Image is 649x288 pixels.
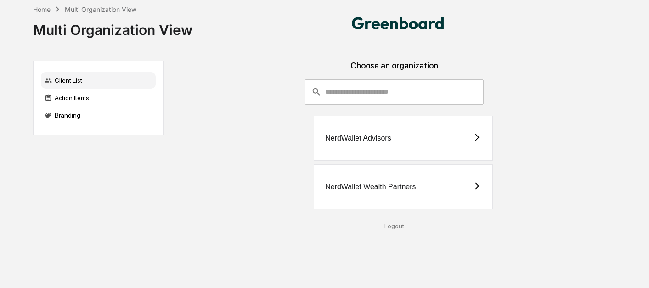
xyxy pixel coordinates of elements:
[41,72,156,89] div: Client List
[33,6,51,13] div: Home
[65,6,136,13] div: Multi Organization View
[171,222,617,230] div: Logout
[41,107,156,124] div: Branding
[41,90,156,106] div: Action Items
[325,183,416,191] div: NerdWallet Wealth Partners
[352,17,444,29] img: Nerdwallet Compliance
[325,134,391,142] div: NerdWallet Advisors
[33,14,192,38] div: Multi Organization View
[171,61,617,79] div: Choose an organization
[305,79,484,104] div: consultant-dashboard__filter-organizations-search-bar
